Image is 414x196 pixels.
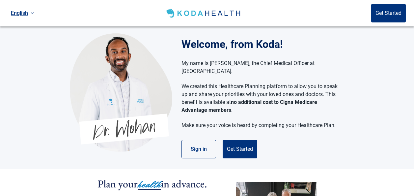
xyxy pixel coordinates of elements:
[181,59,338,75] p: My name is [PERSON_NAME], the Chief Medical Officer at [GEOGRAPHIC_DATA].
[181,82,338,114] p: We created this Healthcare Planning platform to allow you to speak up and share your priorities w...
[181,99,317,113] strong: no additional cost to Cigna Medicare Advantage members
[70,33,172,152] img: Koda Health
[181,121,338,129] p: Make sure your voice is heard by completing your Healthcare Plan.
[223,140,257,158] button: Get Started
[371,4,406,22] button: Get Started
[161,177,207,191] span: in advance.
[181,36,345,52] h1: Welcome, from Koda!
[8,8,37,18] a: Current language: English
[31,12,34,15] span: down
[165,8,243,18] img: Koda Health
[97,177,138,191] span: Plan your
[138,177,161,192] span: health
[181,140,216,158] button: Sign in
